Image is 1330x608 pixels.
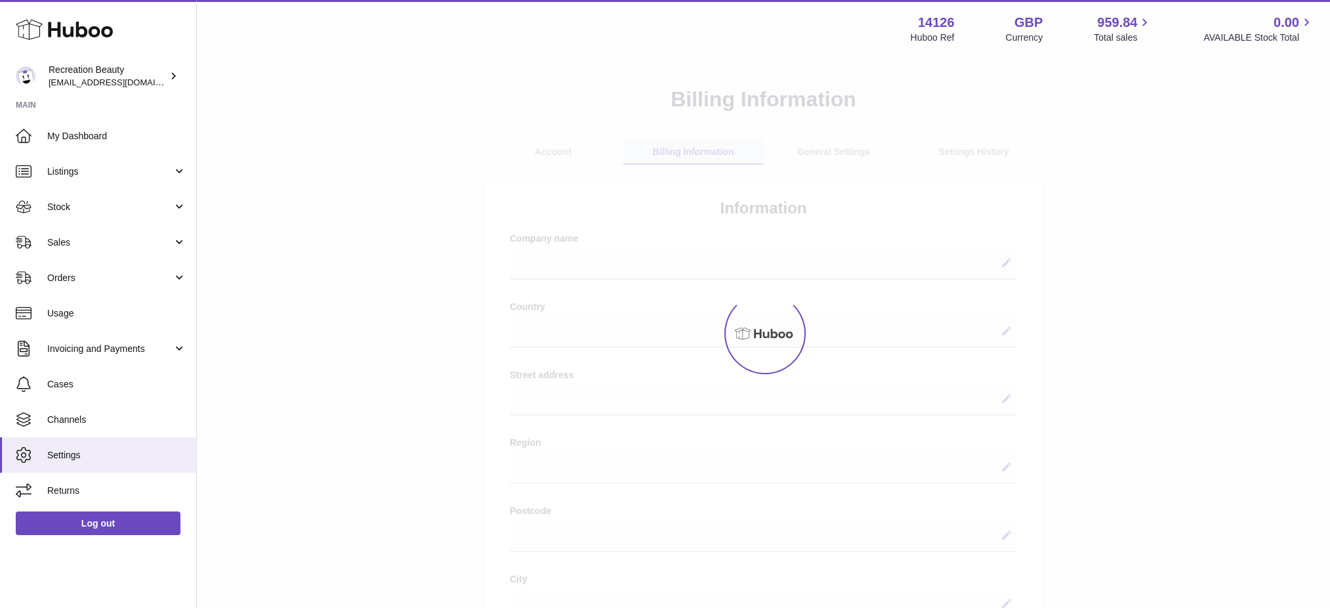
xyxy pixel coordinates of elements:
span: [EMAIL_ADDRESS][DOMAIN_NAME] [49,77,193,87]
span: Total sales [1094,32,1152,44]
span: 0.00 [1274,14,1299,32]
strong: 14126 [918,14,955,32]
span: Invoicing and Payments [47,343,173,355]
span: Listings [47,165,173,178]
span: Stock [47,201,173,213]
span: Cases [47,378,186,391]
span: My Dashboard [47,130,186,142]
span: AVAILABLE Stock Total [1203,32,1314,44]
img: internalAdmin-14126@internal.huboo.com [16,66,35,86]
a: 959.84 Total sales [1094,14,1152,44]
span: Channels [47,414,186,426]
div: Recreation Beauty [49,64,167,89]
span: Orders [47,272,173,284]
span: Returns [47,485,186,497]
a: 0.00 AVAILABLE Stock Total [1203,14,1314,44]
a: Log out [16,511,180,535]
div: Currency [1006,32,1043,44]
span: Settings [47,449,186,462]
strong: GBP [1014,14,1043,32]
span: Sales [47,236,173,249]
span: 959.84 [1097,14,1137,32]
span: Usage [47,307,186,320]
div: Huboo Ref [911,32,955,44]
